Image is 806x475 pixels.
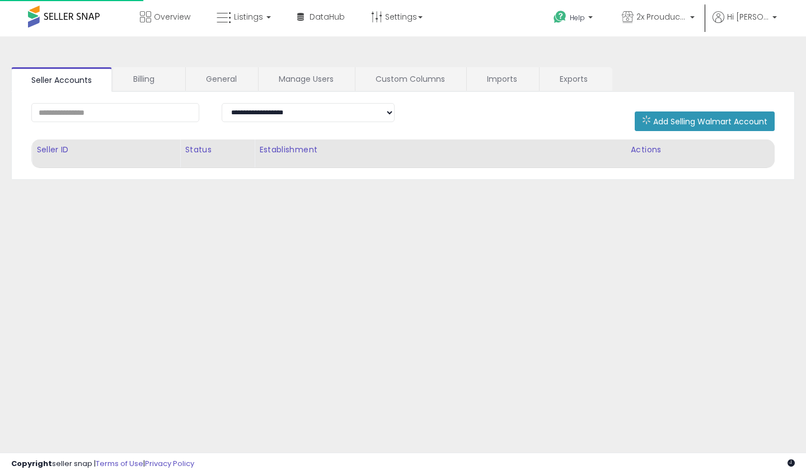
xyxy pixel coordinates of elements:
a: Imports [467,67,538,91]
a: Help [545,2,604,36]
a: Custom Columns [355,67,465,91]
button: Add Selling Walmart Account [635,111,775,131]
div: Seller ID [36,144,175,156]
span: Overview [154,11,190,22]
span: Help [570,13,585,22]
div: Establishment [259,144,621,156]
a: Exports [540,67,611,91]
span: Listings [234,11,263,22]
i: Get Help [553,10,567,24]
span: DataHub [310,11,345,22]
div: seller snap | | [11,459,194,469]
span: Hi [PERSON_NAME] [727,11,769,22]
a: Privacy Policy [145,458,194,469]
a: Billing [113,67,184,91]
span: 2x Prouducts [636,11,687,22]
a: General [186,67,257,91]
span: Add Selling Walmart Account [653,116,767,127]
strong: Copyright [11,458,52,469]
a: Hi [PERSON_NAME] [713,11,777,36]
a: Seller Accounts [11,67,112,92]
a: Manage Users [259,67,354,91]
a: Terms of Use [96,458,143,469]
div: Status [185,144,250,156]
div: Actions [631,144,770,156]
